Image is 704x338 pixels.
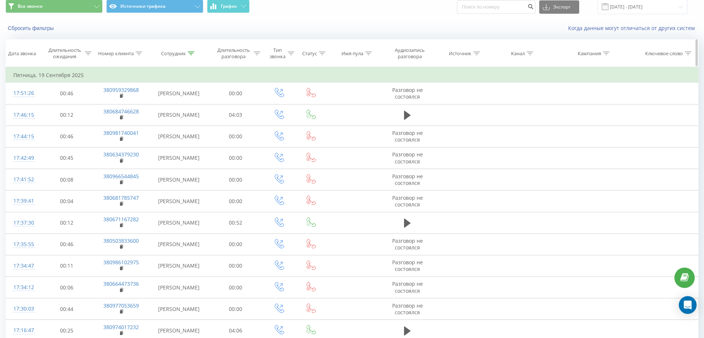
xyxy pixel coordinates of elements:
div: 17:16:47 [13,323,33,338]
div: Аудиозапись разговора [388,47,431,60]
div: Длительность разговора [216,47,252,60]
a: 380503833600 [103,237,139,244]
td: [PERSON_NAME] [149,147,209,169]
td: 00:00 [209,147,262,169]
div: Длительность ожидания [47,47,83,60]
div: 17:37:30 [13,216,33,230]
div: 17:44:15 [13,129,33,144]
td: Пятница, 19 Сентября 2025 [6,68,698,83]
span: Разговор не состоялся [392,237,423,251]
td: 00:00 [209,233,262,255]
span: Разговор не состоялся [392,151,423,165]
td: 00:00 [209,126,262,147]
td: 00:00 [209,298,262,320]
td: 00:45 [40,147,93,169]
span: Разговор не состоялся [392,194,423,208]
td: 00:46 [40,83,93,104]
div: Источник [449,50,471,57]
button: Сбросить фильтры [6,25,57,32]
span: Все звонки [18,3,43,9]
a: 380966544845 [103,173,139,180]
td: 00:52 [209,212,262,233]
span: Разговор не состоялся [392,302,423,316]
div: Статус [302,50,317,57]
a: 380977053659 [103,302,139,309]
td: 00:12 [40,104,93,126]
td: 00:00 [209,255,262,276]
td: 00:46 [40,233,93,255]
span: График [221,4,237,9]
a: 380681785747 [103,194,139,201]
a: 380664473736 [103,280,139,287]
a: 380981740041 [103,129,139,136]
span: Разговор не состоялся [392,86,423,100]
span: Разговор не состоялся [392,280,423,294]
td: 00:11 [40,255,93,276]
td: [PERSON_NAME] [149,255,209,276]
div: 17:51:26 [13,86,33,100]
a: 380974017232 [103,324,139,331]
div: 17:46:15 [13,108,33,122]
td: 00:00 [209,277,262,298]
td: [PERSON_NAME] [149,83,209,104]
div: 17:41:52 [13,172,33,187]
a: 380634379230 [103,151,139,158]
span: Разговор не состоялся [392,259,423,272]
div: 17:42:49 [13,151,33,165]
a: 380671167282 [103,216,139,223]
td: [PERSON_NAME] [149,190,209,212]
div: Номер клиента [98,50,134,57]
div: Имя пула [341,50,363,57]
td: 04:03 [209,104,262,126]
a: 380959329868 [103,86,139,93]
div: 17:34:12 [13,280,33,295]
div: 17:34:47 [13,259,33,273]
td: 00:06 [40,277,93,298]
td: 00:00 [209,83,262,104]
td: [PERSON_NAME] [149,126,209,147]
button: Экспорт [539,0,579,14]
td: [PERSON_NAME] [149,298,209,320]
td: 00:44 [40,298,93,320]
a: 380986102975 [103,259,139,266]
td: [PERSON_NAME] [149,104,209,126]
div: Ключевое слово [645,50,683,57]
td: [PERSON_NAME] [149,277,209,298]
div: Дата звонка [8,50,36,57]
td: 00:46 [40,126,93,147]
td: [PERSON_NAME] [149,212,209,233]
td: 00:12 [40,212,93,233]
div: 17:30:03 [13,302,33,316]
td: 00:04 [40,190,93,212]
div: Канал [511,50,525,57]
div: Кампания [578,50,601,57]
div: Сотрудник [161,50,186,57]
a: 380684746628 [103,108,139,115]
td: 00:00 [209,190,262,212]
span: Разговор не состоялся [392,173,423,186]
input: Поиск по номеру [457,0,535,14]
td: 00:08 [40,169,93,190]
div: 17:39:41 [13,194,33,208]
a: Когда данные могут отличаться от других систем [568,24,698,32]
div: 17:35:55 [13,237,33,252]
td: [PERSON_NAME] [149,169,209,190]
div: Open Intercom Messenger [679,296,697,314]
div: Тип звонка [269,47,286,60]
td: [PERSON_NAME] [149,233,209,255]
span: Разговор не состоялся [392,129,423,143]
td: 00:00 [209,169,262,190]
